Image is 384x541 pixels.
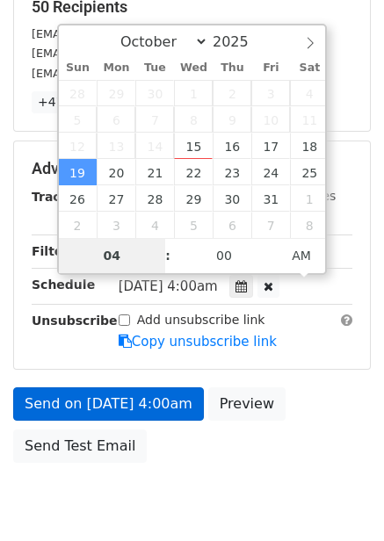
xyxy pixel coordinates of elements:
span: November 1, 2025 [290,185,329,212]
span: September 29, 2025 [97,80,135,106]
a: Send Test Email [13,429,147,463]
span: October 14, 2025 [135,133,174,159]
span: November 5, 2025 [174,212,213,238]
span: October 12, 2025 [59,133,98,159]
input: Hour [59,238,166,273]
span: October 22, 2025 [174,159,213,185]
small: [EMAIL_ADDRESS][DOMAIN_NAME] [32,47,228,60]
span: Wed [174,62,213,74]
span: November 7, 2025 [251,212,290,238]
a: Copy unsubscribe link [119,334,277,350]
span: November 2, 2025 [59,212,98,238]
span: : [165,238,170,273]
span: October 24, 2025 [251,159,290,185]
input: Minute [170,238,278,273]
a: Preview [208,387,286,421]
span: October 31, 2025 [251,185,290,212]
input: Year [208,33,272,50]
strong: Unsubscribe [32,314,118,328]
span: November 6, 2025 [213,212,251,238]
span: Thu [213,62,251,74]
span: October 7, 2025 [135,106,174,133]
span: Click to toggle [278,238,326,273]
span: October 30, 2025 [213,185,251,212]
span: November 4, 2025 [135,212,174,238]
span: Sun [59,62,98,74]
span: October 1, 2025 [174,80,213,106]
small: [EMAIL_ADDRESS][DOMAIN_NAME] [32,27,228,40]
span: October 9, 2025 [213,106,251,133]
span: October 4, 2025 [290,80,329,106]
span: Mon [97,62,135,74]
strong: Filters [32,244,76,258]
span: Tue [135,62,174,74]
span: October 28, 2025 [135,185,174,212]
span: October 25, 2025 [290,159,329,185]
span: October 17, 2025 [251,133,290,159]
span: October 11, 2025 [290,106,329,133]
span: October 15, 2025 [174,133,213,159]
span: Fri [251,62,290,74]
span: October 8, 2025 [174,106,213,133]
span: October 27, 2025 [97,185,135,212]
span: November 3, 2025 [97,212,135,238]
span: October 16, 2025 [213,133,251,159]
span: October 5, 2025 [59,106,98,133]
iframe: Chat Widget [296,457,384,541]
h5: Advanced [32,159,352,178]
span: November 8, 2025 [290,212,329,238]
span: October 2, 2025 [213,80,251,106]
a: Send on [DATE] 4:00am [13,387,204,421]
span: October 26, 2025 [59,185,98,212]
span: September 30, 2025 [135,80,174,106]
span: October 13, 2025 [97,133,135,159]
span: October 6, 2025 [97,106,135,133]
a: +47 more [32,91,105,113]
span: October 23, 2025 [213,159,251,185]
span: October 18, 2025 [290,133,329,159]
span: October 21, 2025 [135,159,174,185]
span: October 29, 2025 [174,185,213,212]
span: October 20, 2025 [97,159,135,185]
label: Add unsubscribe link [137,311,265,329]
span: September 28, 2025 [59,80,98,106]
strong: Schedule [32,278,95,292]
span: October 10, 2025 [251,106,290,133]
span: [DATE] 4:00am [119,278,218,294]
span: October 19, 2025 [59,159,98,185]
strong: Tracking [32,190,91,204]
small: [EMAIL_ADDRESS][DOMAIN_NAME] [32,67,228,80]
span: October 3, 2025 [251,80,290,106]
span: Sat [290,62,329,74]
